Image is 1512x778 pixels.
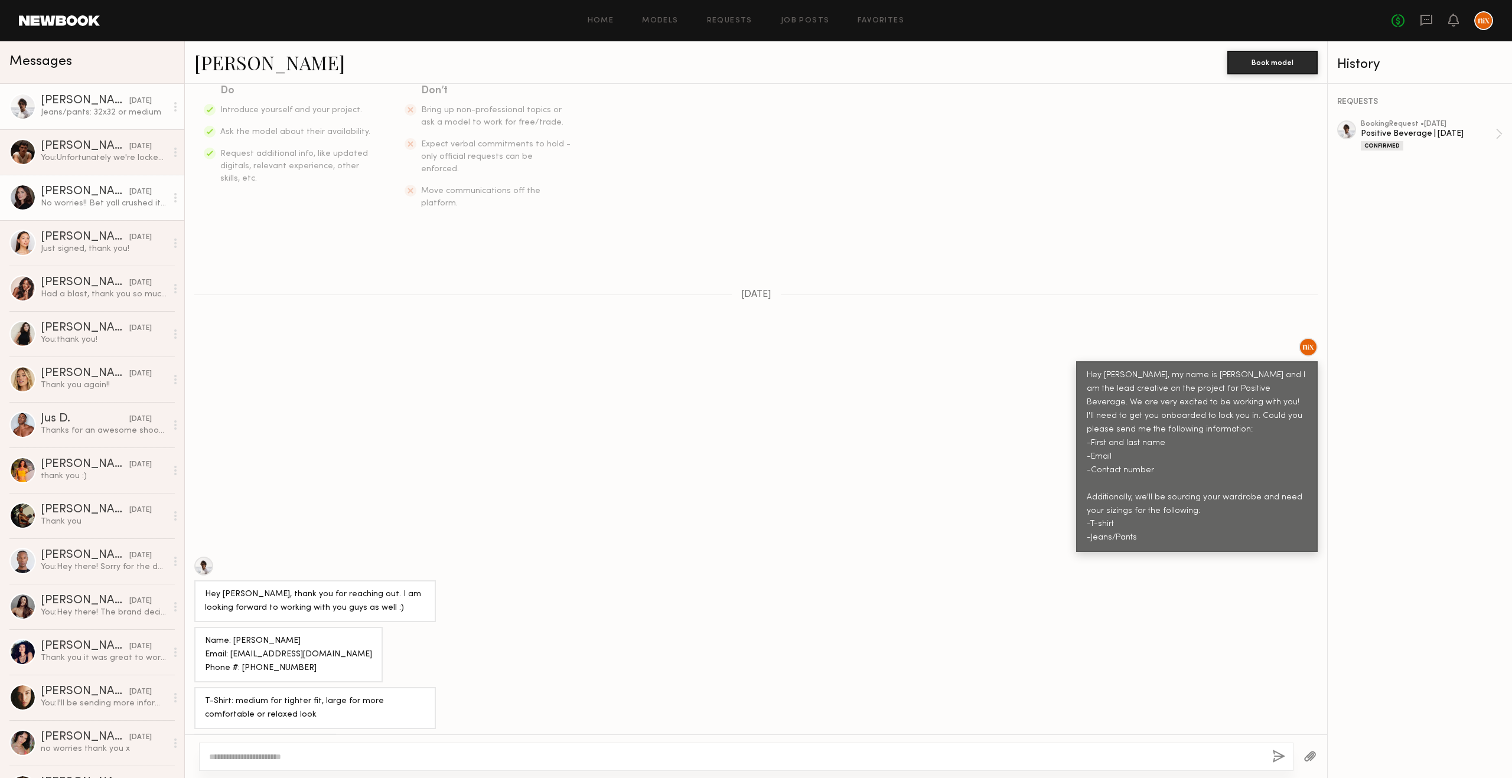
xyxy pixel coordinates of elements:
div: No worries!! Bet yall crushed it! Thank you!! [41,198,167,209]
div: [PERSON_NAME] [41,322,129,334]
div: [DATE] [129,141,152,152]
div: Confirmed [1361,141,1403,151]
div: [DATE] [129,732,152,743]
div: [DATE] [129,414,152,425]
div: You: thank you! [41,334,167,345]
div: Name: [PERSON_NAME] Email: [EMAIL_ADDRESS][DOMAIN_NAME] Phone #: [PHONE_NUMBER] [205,635,372,675]
span: Ask the model about their availability. [220,128,370,136]
div: Do [220,83,372,99]
div: [DATE] [129,187,152,198]
div: [PERSON_NAME] [41,186,129,198]
a: Models [642,17,678,25]
div: [DATE] [129,641,152,652]
div: History [1337,58,1503,71]
div: [PERSON_NAME] [41,595,129,607]
div: thank you :) [41,470,167,482]
div: booking Request • [DATE] [1361,120,1495,128]
div: [PERSON_NAME] [41,640,129,652]
div: [DATE] [129,323,152,334]
div: You: Hey there! The brand decided to move forward with a different model, but we will keep you on... [41,607,167,618]
span: Bring up non-professional topics or ask a model to work for free/trade. [421,106,563,126]
div: [DATE] [129,96,152,107]
span: [DATE] [741,290,771,300]
div: [DATE] [129,596,152,607]
span: Introduce yourself and your project. [220,106,362,114]
div: T-Shirt: medium for tighter fit, large for more comfortable or relaxed look [205,695,425,722]
a: Home [588,17,614,25]
span: Move communications off the platform. [421,187,540,207]
div: [PERSON_NAME] [41,504,129,516]
div: [PERSON_NAME] [41,731,129,743]
div: Don’t [421,83,572,99]
div: Jeans/pants: 32x32 or medium [41,107,167,118]
div: Thank you it was great to work with you guys [41,652,167,663]
div: [PERSON_NAME] [41,231,129,243]
div: [PERSON_NAME] [41,686,129,698]
div: [PERSON_NAME] [41,140,129,152]
span: Expect verbal commitments to hold - only official requests can be enforced. [421,140,571,173]
div: [PERSON_NAME] [41,459,129,470]
div: Just signed, thank you! [41,243,167,254]
div: You: Unfortunately we're locked in for the 10th. We'll catch you on the next one! [41,152,167,164]
button: Book model [1227,51,1318,74]
div: Thank you [41,516,167,527]
div: [DATE] [129,687,152,698]
div: [DATE] [129,550,152,561]
div: Positive Beverage | [DATE] [1361,128,1495,139]
div: [PERSON_NAME] [41,277,129,289]
div: You: Hey there! Sorry for the delay. The brand decided to move forward with a different model, bu... [41,561,167,573]
a: bookingRequest •[DATE]Positive Beverage | [DATE]Confirmed [1361,120,1503,151]
div: [DATE] [129,459,152,470]
div: [DATE] [129,368,152,380]
div: Hey [PERSON_NAME], my name is [PERSON_NAME] and I am the lead creative on the project for Positiv... [1087,369,1307,545]
div: Hey [PERSON_NAME], thank you for reaching out. I am looking forward to working with you guys as w... [205,588,425,615]
div: [DATE] [129,232,152,243]
span: Request additional info, like updated digitals, relevant experience, other skills, etc. [220,150,368,182]
div: Had a blast, thank you so much! I hope to work with you again soon. [41,289,167,300]
a: Book model [1227,57,1318,67]
div: You: I'll be sending more information [DATE]. Have a great rest of your week! [41,698,167,709]
div: REQUESTS [1337,98,1503,106]
a: [PERSON_NAME] [194,50,345,75]
div: [DATE] [129,505,152,516]
a: Requests [707,17,752,25]
span: Messages [9,55,72,68]
div: [DATE] [129,277,152,289]
div: Jus D. [41,413,129,425]
div: no worries thank you x [41,743,167,754]
div: Thanks for an awesome shoot! Cant wait to make it happen again! [41,425,167,436]
a: Favorites [858,17,904,25]
a: Job Posts [781,17,830,25]
div: [PERSON_NAME] [41,550,129,561]
div: [PERSON_NAME] [41,368,129,380]
div: Thank you again!! [41,380,167,391]
div: [PERSON_NAME] [41,95,129,107]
